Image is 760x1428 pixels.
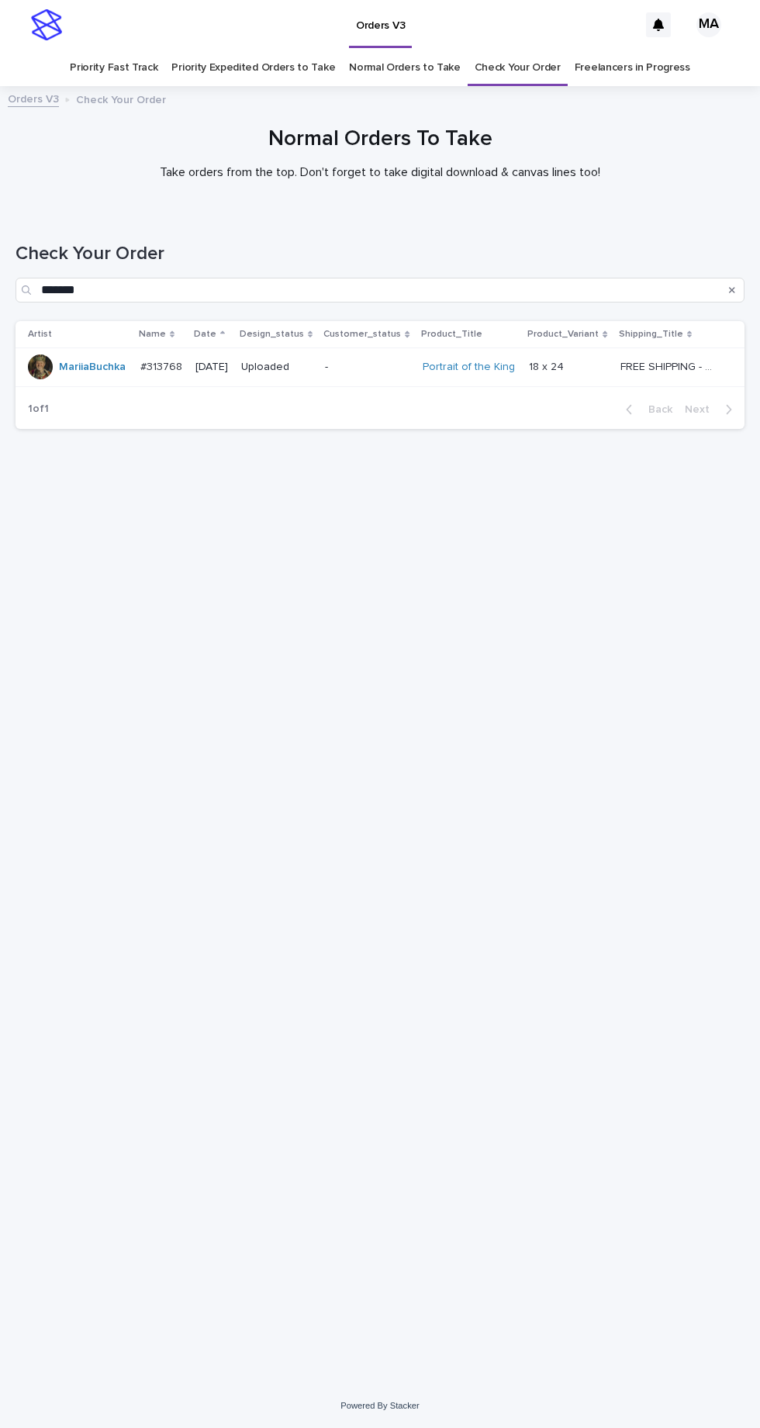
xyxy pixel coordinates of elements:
[16,126,744,153] h1: Normal Orders To Take
[171,50,335,86] a: Priority Expedited Orders to Take
[194,326,216,343] p: Date
[475,50,561,86] a: Check Your Order
[349,50,461,86] a: Normal Orders to Take
[16,278,744,303] input: Search
[139,326,166,343] p: Name
[16,243,744,265] h1: Check Your Order
[620,358,720,374] p: FREE SHIPPING - preview in 1-2 business days, after your approval delivery will take 5-10 b.d.
[685,404,719,415] span: Next
[423,361,515,374] a: Portrait of the King
[325,361,410,374] p: -
[140,358,185,374] p: #313768
[323,326,401,343] p: Customer_status
[679,403,744,417] button: Next
[241,361,313,374] p: Uploaded
[696,12,721,37] div: MA
[527,326,599,343] p: Product_Variant
[70,50,157,86] a: Priority Fast Track
[421,326,482,343] p: Product_Title
[31,9,62,40] img: stacker-logo-s-only.png
[8,89,59,107] a: Orders V3
[70,165,690,180] p: Take orders from the top. Don't forget to take digital download & canvas lines too!
[613,403,679,417] button: Back
[16,390,61,428] p: 1 of 1
[28,326,52,343] p: Artist
[16,347,744,386] tr: MariiaBuchka #313768#313768 [DATE]Uploaded-Portrait of the King 18 x 2418 x 24 FREE SHIPPING - pr...
[529,358,567,374] p: 18 x 24
[619,326,683,343] p: Shipping_Title
[76,90,166,107] p: Check Your Order
[340,1401,419,1410] a: Powered By Stacker
[240,326,304,343] p: Design_status
[195,361,229,374] p: [DATE]
[639,404,672,415] span: Back
[575,50,690,86] a: Freelancers in Progress
[59,361,126,374] a: MariiaBuchka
